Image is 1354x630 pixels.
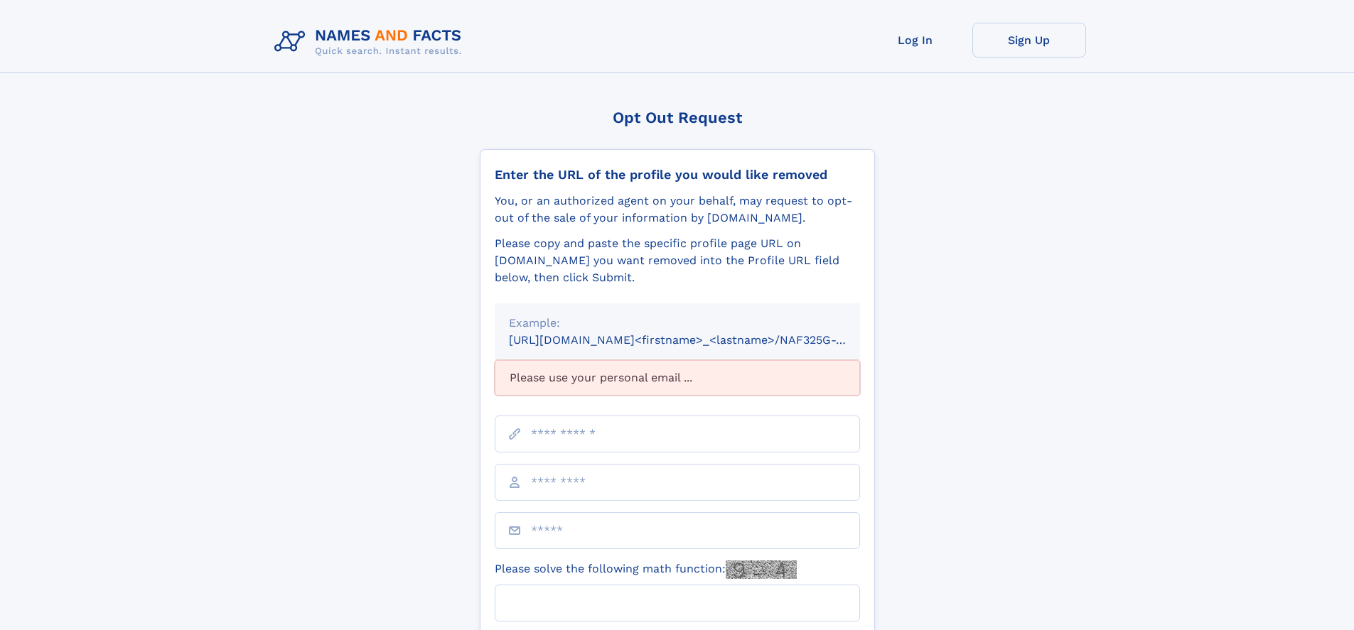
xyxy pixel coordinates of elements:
div: Example: [509,315,846,332]
small: [URL][DOMAIN_NAME]<firstname>_<lastname>/NAF325G-xxxxxxxx [509,333,887,347]
img: Logo Names and Facts [269,23,473,61]
div: Opt Out Request [480,109,875,126]
div: Please copy and paste the specific profile page URL on [DOMAIN_NAME] you want removed into the Pr... [495,235,860,286]
a: Log In [859,23,972,58]
div: Please use your personal email ... [495,360,860,396]
div: Enter the URL of the profile you would like removed [495,167,860,183]
label: Please solve the following math function: [495,560,797,579]
div: You, or an authorized agent on your behalf, may request to opt-out of the sale of your informatio... [495,192,860,227]
a: Sign Up [972,23,1086,58]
